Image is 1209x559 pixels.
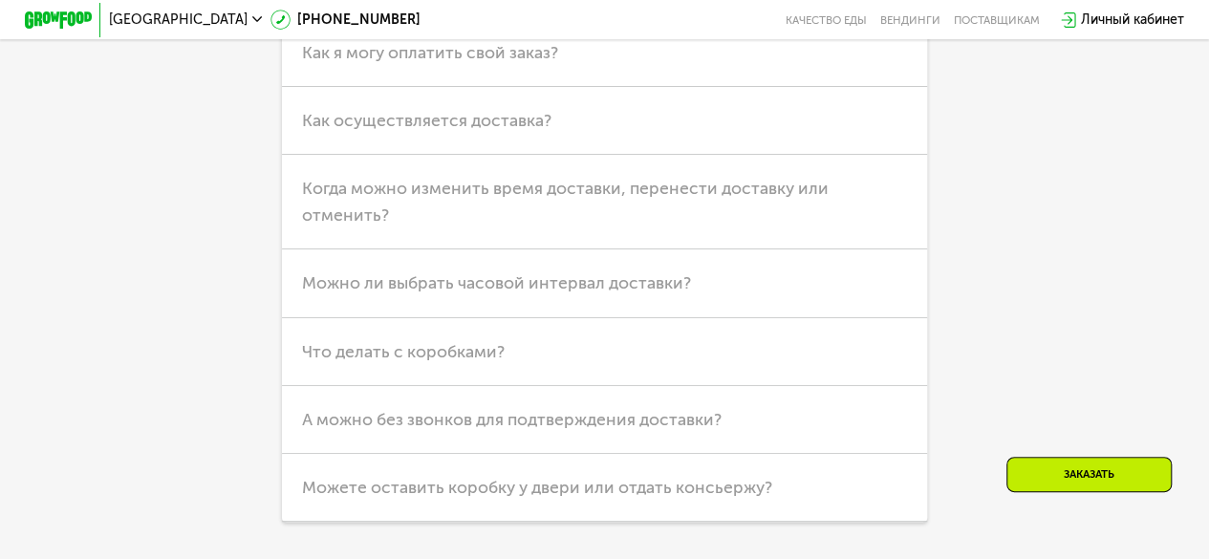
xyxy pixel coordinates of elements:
span: Можно ли выбрать часовой интервал доставки? [302,272,691,293]
a: [PHONE_NUMBER] [270,10,421,30]
span: Как я могу оплатить свой заказ? [302,42,558,63]
span: Как осуществляется доставка? [302,110,551,131]
span: Когда можно изменить время доставки, перенести доставку или отменить? [302,178,829,226]
span: [GEOGRAPHIC_DATA] [109,13,248,27]
div: поставщикам [954,13,1040,27]
a: Качество еды [786,13,867,27]
span: Можете оставить коробку у двери или отдать консьержу? [302,477,772,498]
span: А можно без звонков для подтверждения доставки? [302,409,722,430]
div: Личный кабинет [1081,10,1184,30]
a: Вендинги [880,13,940,27]
div: Заказать [1006,457,1172,492]
span: Что делать с коробками? [302,341,505,362]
